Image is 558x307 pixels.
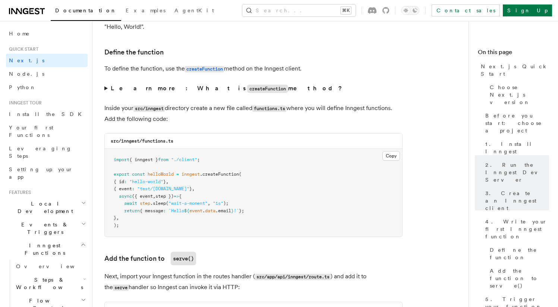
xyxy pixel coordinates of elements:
span: Examples [126,7,165,13]
span: .email [215,208,231,213]
a: Add the function to serve() [487,264,549,292]
span: Overview [16,263,93,269]
span: { event [114,186,132,191]
span: Define the function [490,246,549,261]
button: Copy [382,151,400,161]
code: functions.ts [252,106,286,112]
span: return [124,208,140,213]
span: Local Development [6,200,81,215]
a: createFunction [185,65,224,72]
span: Inngest tour [6,100,42,106]
span: "test/[DOMAIN_NAME]" [137,186,189,191]
span: "./client" [171,157,197,162]
span: ); [114,223,119,228]
span: Setting up your app [9,166,73,180]
span: inngest [182,172,200,177]
span: , [192,186,195,191]
span: { id [114,179,124,184]
button: Inngest Functions [6,239,88,260]
span: async [119,194,132,199]
span: , [166,179,168,184]
span: Choose Next.js version [490,84,549,106]
span: helloWorld [148,172,174,177]
h4: On this page [478,48,549,60]
span: Steps & Workflows [13,276,83,291]
span: , [208,201,210,206]
a: Node.js [6,67,88,81]
span: 4. Write your first Inngest function [485,218,549,240]
span: , [116,215,119,220]
button: Local Development [6,197,88,218]
span: . [202,208,205,213]
span: ${ [184,208,189,213]
a: Contact sales [432,4,500,16]
span: Events & Triggers [6,221,81,236]
span: 2. Run the Inngest Dev Server [485,161,549,184]
span: ); [223,201,228,206]
a: Before you start: choose a project [482,109,549,137]
a: Examples [121,2,170,20]
span: "hello-world" [129,179,163,184]
kbd: ⌘K [341,7,351,14]
a: Install the SDK [6,107,88,121]
p: Next, import your Inngest function in the routes handler ( ) and add it to the handler so Inngest... [104,271,403,293]
a: Define the function [104,47,164,57]
a: Sign Up [503,4,552,16]
span: const [132,172,145,177]
span: .sleep [150,201,166,206]
span: ({ event [132,194,153,199]
span: ( [239,172,242,177]
code: createFunction [247,85,288,93]
span: Node.js [9,71,44,77]
a: Documentation [51,2,121,21]
span: Documentation [55,7,117,13]
span: Install the SDK [9,111,86,117]
span: Leveraging Steps [9,145,72,159]
span: Before you start: choose a project [485,112,549,134]
span: { message [140,208,163,213]
span: event [189,208,202,213]
span: step }) [155,194,174,199]
code: createFunction [185,66,224,72]
span: = [176,172,179,177]
a: Next.js [6,54,88,67]
span: : [124,179,127,184]
span: Features [6,189,31,195]
a: Leveraging Steps [6,142,88,163]
span: } [163,179,166,184]
a: Overview [13,260,88,273]
a: Python [6,81,88,94]
a: 1. Install Inngest [482,137,549,158]
span: : [163,208,166,213]
span: Next.js Quick Start [481,63,549,78]
code: serve() [171,252,196,265]
span: `Hello [168,208,184,213]
a: 4. Write your first Inngest function [482,215,549,243]
span: .createFunction [200,172,239,177]
span: 3. Create an Inngest client [485,189,549,212]
a: Home [6,27,88,40]
a: Setting up your app [6,163,88,184]
code: src/app/api/inngest/route.ts [255,274,331,280]
a: Add the function toserve() [104,252,196,265]
button: Steps & Workflows [13,273,88,294]
span: 1. Install Inngest [485,140,549,155]
a: AgentKit [170,2,218,20]
a: 3. Create an Inngest client [482,187,549,215]
span: ; [197,157,200,162]
span: Quick start [6,46,38,52]
span: ( [166,201,168,206]
span: } [189,186,192,191]
span: : [132,186,135,191]
p: Inside your directory create a new file called where you will define Inngest functions. Add the f... [104,103,403,124]
code: src/inngest/functions.ts [111,138,173,144]
button: Search...⌘K [242,4,356,16]
summary: Learn more: What iscreateFunctionmethod? [104,83,403,94]
span: Next.js [9,57,44,63]
a: 2. Run the Inngest Dev Server [482,158,549,187]
span: AgentKit [174,7,214,13]
span: "wait-a-moment" [168,201,208,206]
a: Choose Next.js version [487,81,549,109]
strong: Learn more: What is method? [111,85,344,92]
span: await [124,201,137,206]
